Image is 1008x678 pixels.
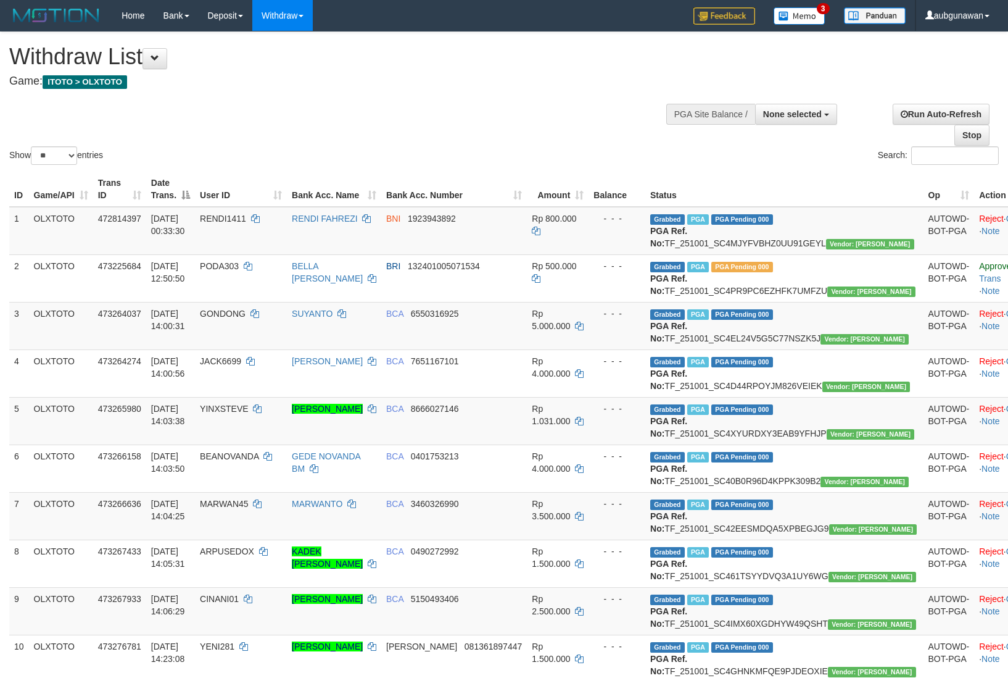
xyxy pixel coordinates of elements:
span: BCA [386,594,403,604]
span: Marked by aubrama [687,452,709,462]
b: PGA Ref. No: [650,274,687,296]
th: Balance [589,172,645,207]
td: 2 [9,254,29,302]
a: Reject [979,214,1004,224]
span: RENDI1411 [200,214,246,224]
span: [DATE] 14:06:29 [151,594,185,616]
span: YINXSTEVE [200,404,249,414]
span: Grabbed [650,595,685,605]
div: - - - [593,450,640,462]
td: AUTOWD-BOT-PGA [923,302,975,349]
td: OLXTOTO [29,540,93,587]
span: 3 [817,3,830,14]
span: None selected [763,109,822,119]
a: Note [981,369,1000,379]
a: Note [981,654,1000,664]
span: Marked by aubrama [687,547,709,558]
b: PGA Ref. No: [650,416,687,438]
span: BNI [386,214,400,224]
th: Bank Acc. Name: activate to sort column ascending [287,172,381,207]
button: None selected [755,104,837,125]
span: Marked by aubadesyah [687,214,709,225]
a: Note [981,286,1000,296]
span: [DATE] 14:23:08 [151,642,185,664]
span: 473276781 [98,642,141,651]
td: 9 [9,587,29,635]
span: [DATE] 12:50:50 [151,261,185,283]
input: Search: [911,146,999,165]
a: [PERSON_NAME] [292,404,363,414]
td: 3 [9,302,29,349]
span: Vendor URL: https://secure4.1velocity.biz [828,619,916,630]
span: Marked by aubrama [687,500,709,510]
td: TF_251001_SC4XYURDXY3EAB9YFHJP [645,397,923,445]
b: PGA Ref. No: [650,464,687,486]
span: Rp 3.500.000 [532,499,570,521]
th: Trans ID: activate to sort column ascending [93,172,146,207]
td: 8 [9,540,29,587]
td: AUTOWD-BOT-PGA [923,397,975,445]
span: [PERSON_NAME] [386,642,457,651]
td: 1 [9,207,29,255]
th: ID [9,172,29,207]
span: PGA Pending [711,452,773,462]
span: Copy 132401005071534 to clipboard [408,261,480,271]
span: Rp 4.000.000 [532,451,570,474]
b: PGA Ref. No: [650,511,687,534]
b: PGA Ref. No: [650,654,687,676]
td: OLXTOTO [29,445,93,492]
span: Grabbed [650,262,685,272]
td: AUTOWD-BOT-PGA [923,445,975,492]
span: PGA Pending [711,500,773,510]
td: OLXTOTO [29,302,93,349]
div: - - - [593,308,640,320]
span: Grabbed [650,547,685,558]
span: Marked by aubrama [687,595,709,605]
th: Game/API: activate to sort column ascending [29,172,93,207]
span: Vendor URL: https://secure4.1velocity.biz [829,524,917,535]
span: Rp 4.000.000 [532,356,570,379]
a: Note [981,606,1000,616]
span: Vendor URL: https://secure4.1velocity.biz [827,287,915,297]
span: Rp 500.000 [532,261,576,271]
span: 473264274 [98,356,141,366]
a: Reject [979,499,1004,509]
td: OLXTOTO [29,587,93,635]
a: Run Auto-Refresh [893,104,989,125]
label: Show entries [9,146,103,165]
span: Rp 800.000 [532,214,576,224]
td: OLXTOTO [29,254,93,302]
span: MARWAN45 [200,499,249,509]
span: Copy 3460326990 to clipboard [411,499,459,509]
span: BCA [386,309,403,319]
span: Rp 1.500.000 [532,546,570,569]
span: PODA303 [200,261,239,271]
a: MARWANTO [292,499,342,509]
td: TF_251001_SC4PR9PC6EZHFK7UMFZU [645,254,923,302]
span: Rp 2.500.000 [532,594,570,616]
span: 473267933 [98,594,141,604]
img: panduan.png [844,7,906,24]
div: - - - [593,260,640,272]
span: Vendor URL: https://secure4.1velocity.biz [822,382,911,392]
a: Note [981,511,1000,521]
a: Reject [979,309,1004,319]
span: Marked by aubandreas [687,262,709,272]
a: Note [981,464,1000,474]
a: BELLA [PERSON_NAME] [292,261,363,283]
td: 7 [9,492,29,540]
a: SUYANTO [292,309,333,319]
a: RENDI FAHREZI [292,214,358,224]
a: Reject [979,594,1004,604]
span: [DATE] 14:04:25 [151,499,185,521]
span: PGA Pending [711,309,773,320]
td: AUTOWD-BOT-PGA [923,587,975,635]
span: Vendor URL: https://secure4.1velocity.biz [827,429,915,440]
span: [DATE] 14:00:56 [151,356,185,379]
span: [DATE] 14:03:50 [151,451,185,474]
div: PGA Site Balance / [666,104,755,125]
span: PGA Pending [711,262,773,272]
span: PGA Pending [711,214,773,225]
span: Copy 7651167101 to clipboard [411,356,459,366]
span: Vendor URL: https://secure4.1velocity.biz [820,477,909,487]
